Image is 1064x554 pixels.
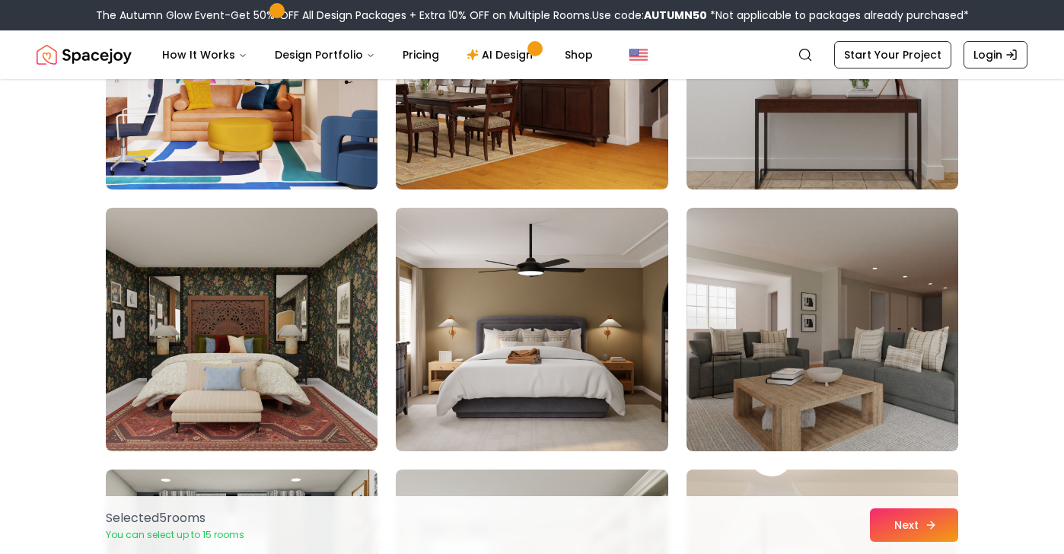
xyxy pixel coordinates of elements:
[834,41,951,68] a: Start Your Project
[150,40,260,70] button: How It Works
[37,30,1027,79] nav: Global
[106,529,244,541] p: You can select up to 15 rooms
[644,8,707,23] b: AUTUMN50
[553,40,605,70] a: Shop
[106,509,244,527] p: Selected 5 room s
[592,8,707,23] span: Use code:
[396,208,667,451] img: Room room-35
[964,41,1027,68] a: Login
[629,46,648,64] img: United States
[870,508,958,542] button: Next
[454,40,550,70] a: AI Design
[150,40,605,70] nav: Main
[687,208,958,451] img: Room room-36
[106,208,377,451] img: Room room-34
[37,40,132,70] a: Spacejoy
[96,8,969,23] div: The Autumn Glow Event-Get 50% OFF All Design Packages + Extra 10% OFF on Multiple Rooms.
[263,40,387,70] button: Design Portfolio
[390,40,451,70] a: Pricing
[707,8,969,23] span: *Not applicable to packages already purchased*
[37,40,132,70] img: Spacejoy Logo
